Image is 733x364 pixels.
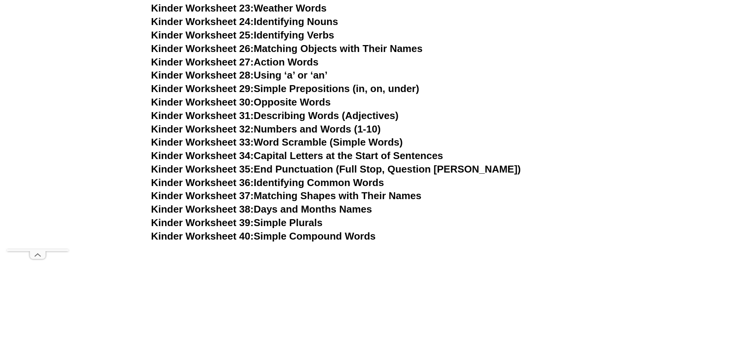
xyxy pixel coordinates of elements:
span: Kinder Worksheet 27: [151,56,254,68]
a: Kinder Worksheet 31:Describing Words (Adjectives) [151,110,399,121]
a: Kinder Worksheet 23:Weather Words [151,2,327,14]
span: Kinder Worksheet 33: [151,136,254,148]
a: Kinder Worksheet 30:Opposite Words [151,96,331,108]
a: Kinder Worksheet 28:Using ‘a’ or ‘an’ [151,69,328,81]
span: Kinder Worksheet 30: [151,96,254,108]
a: Kinder Worksheet 35:End Punctuation (Full Stop, Question [PERSON_NAME]) [151,163,521,175]
span: Kinder Worksheet 38: [151,203,254,215]
a: Kinder Worksheet 38:Days and Months Names [151,203,372,215]
span: Kinder Worksheet 24: [151,16,254,27]
span: Kinder Worksheet 31: [151,110,254,121]
a: Kinder Worksheet 39:Simple Plurals [151,217,323,228]
iframe: Advertisement [151,243,582,351]
span: Kinder Worksheet 25: [151,29,254,41]
iframe: Chat Widget [605,277,733,364]
a: Kinder Worksheet 26:Matching Objects with Their Names [151,43,423,54]
a: Kinder Worksheet 36:Identifying Common Words [151,177,384,188]
span: Kinder Worksheet 37: [151,190,254,201]
a: Kinder Worksheet 32:Numbers and Words (1-10) [151,123,381,135]
iframe: Advertisement [7,18,68,249]
span: Kinder Worksheet 23: [151,2,254,14]
span: Kinder Worksheet 35: [151,163,254,175]
a: Kinder Worksheet 37:Matching Shapes with Their Names [151,190,422,201]
a: Kinder Worksheet 29:Simple Prepositions (in, on, under) [151,83,419,94]
a: Kinder Worksheet 24:Identifying Nouns [151,16,338,27]
span: Kinder Worksheet 39: [151,217,254,228]
span: Kinder Worksheet 29: [151,83,254,94]
a: Kinder Worksheet 25:Identifying Verbs [151,29,334,41]
span: Kinder Worksheet 26: [151,43,254,54]
span: Kinder Worksheet 40: [151,230,254,242]
a: Kinder Worksheet 27:Action Words [151,56,319,68]
span: Kinder Worksheet 32: [151,123,254,135]
span: Kinder Worksheet 34: [151,150,254,161]
span: Kinder Worksheet 36: [151,177,254,188]
span: Kinder Worksheet 28: [151,69,254,81]
a: Kinder Worksheet 34:Capital Letters at the Start of Sentences [151,150,443,161]
a: Kinder Worksheet 40:Simple Compound Words [151,230,376,242]
a: Kinder Worksheet 33:Word Scramble (Simple Words) [151,136,403,148]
